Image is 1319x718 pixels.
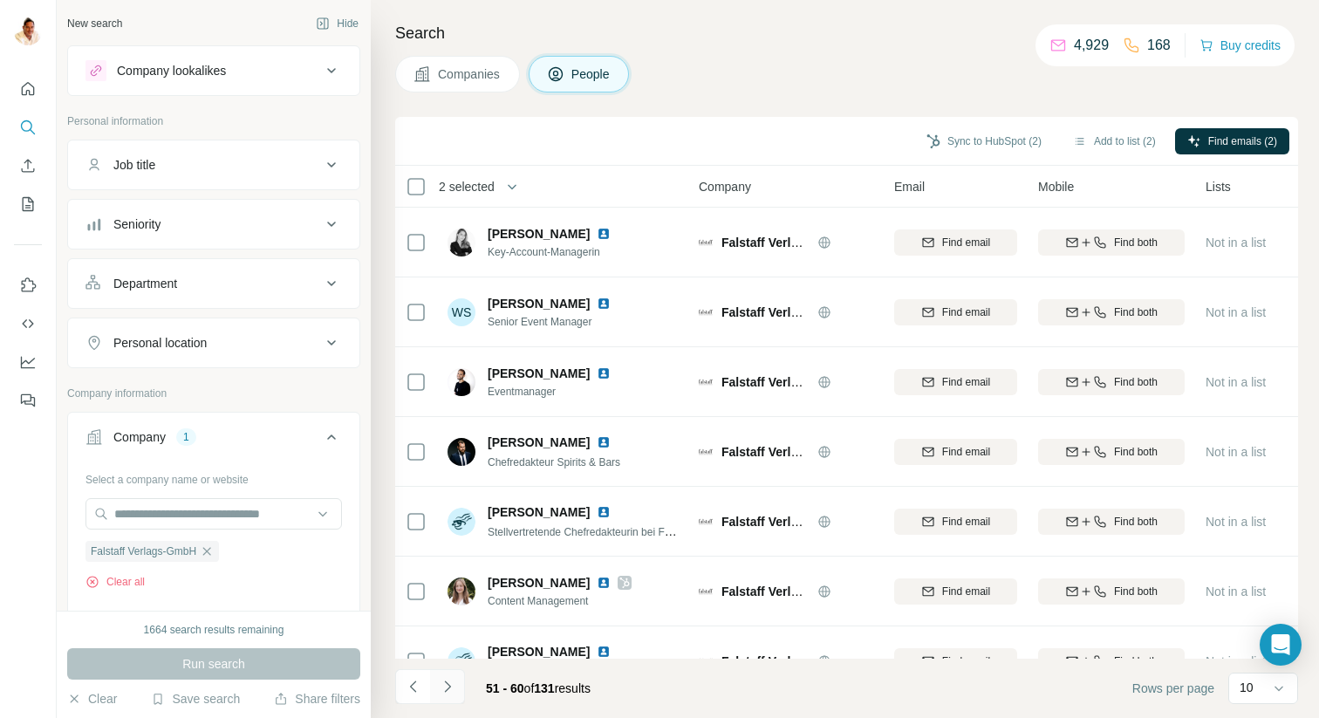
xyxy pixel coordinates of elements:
[68,203,359,245] button: Seniority
[1114,444,1158,460] span: Find both
[68,322,359,364] button: Personal location
[448,647,475,675] img: Avatar
[1038,648,1185,674] button: Find both
[942,514,990,530] span: Find email
[894,299,1017,325] button: Find email
[894,509,1017,535] button: Find email
[1061,128,1168,154] button: Add to list (2)
[488,503,590,521] span: [PERSON_NAME]
[67,16,122,31] div: New search
[721,236,852,250] span: Falstaff Verlags-GmbH
[1206,445,1266,459] span: Not in a list
[1038,229,1185,256] button: Find both
[117,62,226,79] div: Company lookalikes
[151,690,240,708] button: Save search
[67,113,360,129] p: Personal information
[14,73,42,105] button: Quick start
[1114,584,1158,599] span: Find both
[448,368,475,396] img: Avatar
[721,445,852,459] span: Falstaff Verlags-GmbH
[488,593,632,609] span: Content Management
[597,645,611,659] img: LinkedIn logo
[597,297,611,311] img: LinkedIn logo
[488,295,590,312] span: [PERSON_NAME]
[14,150,42,181] button: Enrich CSV
[1206,515,1266,529] span: Not in a list
[14,385,42,416] button: Feedback
[448,508,475,536] img: Avatar
[721,654,852,668] span: Falstaff Verlags-GmbH
[274,690,360,708] button: Share filters
[486,681,524,695] span: 51 - 60
[524,681,535,695] span: of
[1114,235,1158,250] span: Find both
[699,178,751,195] span: Company
[68,144,359,186] button: Job title
[144,622,284,638] div: 1664 search results remaining
[1038,509,1185,535] button: Find both
[894,439,1017,465] button: Find email
[113,215,161,233] div: Seniority
[113,156,155,174] div: Job title
[488,314,632,330] span: Senior Event Manager
[699,515,713,529] img: Logo of Falstaff Verlags-GmbH
[894,178,925,195] span: Email
[14,112,42,143] button: Search
[67,386,360,401] p: Company information
[67,690,117,708] button: Clear
[14,346,42,378] button: Dashboard
[942,653,990,669] span: Find email
[68,50,359,92] button: Company lookalikes
[113,275,177,292] div: Department
[942,374,990,390] span: Find email
[1206,585,1266,598] span: Not in a list
[571,65,612,83] span: People
[395,669,430,704] button: Navigate to previous page
[721,585,852,598] span: Falstaff Verlags-GmbH
[1206,305,1266,319] span: Not in a list
[942,235,990,250] span: Find email
[1175,128,1289,154] button: Find emails (2)
[1114,374,1158,390] span: Find both
[894,369,1017,395] button: Find email
[439,178,495,195] span: 2 selected
[1038,439,1185,465] button: Find both
[597,227,611,241] img: LinkedIn logo
[914,128,1054,154] button: Sync to HubSpot (2)
[894,648,1017,674] button: Find email
[699,305,713,319] img: Logo of Falstaff Verlags-GmbH
[395,21,1298,45] h4: Search
[1114,304,1158,320] span: Find both
[721,375,852,389] span: Falstaff Verlags-GmbH
[1206,654,1266,668] span: Not in a list
[1260,624,1302,666] div: Open Intercom Messenger
[1132,680,1214,697] span: Rows per page
[597,505,611,519] img: LinkedIn logo
[438,65,502,83] span: Companies
[488,574,590,591] span: [PERSON_NAME]
[14,17,42,45] img: Avatar
[113,334,207,352] div: Personal location
[14,308,42,339] button: Use Surfe API
[1208,133,1277,149] span: Find emails (2)
[1206,236,1266,250] span: Not in a list
[942,304,990,320] span: Find email
[721,515,852,529] span: Falstaff Verlags-GmbH
[68,416,359,465] button: Company1
[1074,35,1109,56] p: 4,929
[1038,178,1074,195] span: Mobile
[488,244,632,260] span: Key-Account-Managerin
[85,465,342,488] div: Select a company name or website
[534,681,554,695] span: 131
[488,645,590,659] span: [PERSON_NAME]
[488,365,590,382] span: [PERSON_NAME]
[1206,375,1266,389] span: Not in a list
[488,434,590,451] span: [PERSON_NAME]
[176,429,196,445] div: 1
[85,574,145,590] button: Clear all
[1038,299,1185,325] button: Find both
[448,298,475,326] div: WS
[448,438,475,466] img: Avatar
[113,428,166,446] div: Company
[597,576,611,590] img: LinkedIn logo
